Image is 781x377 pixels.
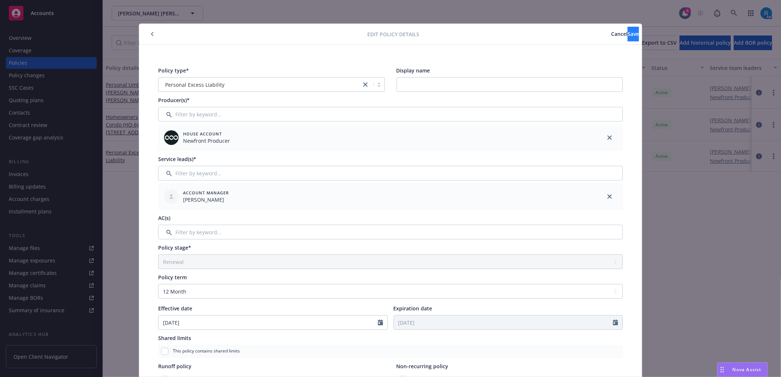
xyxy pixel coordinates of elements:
span: Producer(s)* [158,97,190,104]
span: Edit policy details [368,30,420,38]
input: Filter by keyword... [158,225,623,239]
span: Personal Excess Liability [165,81,224,89]
span: Account Manager [183,190,229,196]
span: Non-recurring policy [397,363,449,370]
svg: Calendar [613,320,618,325]
div: This policy contains shared limits [158,345,623,358]
button: Cancel [611,27,628,41]
a: close [605,133,614,142]
img: employee photo [164,130,179,145]
span: Newfront Producer [183,137,230,145]
span: Service lead(s)* [158,156,196,163]
span: Runoff policy [158,363,191,370]
button: Save [628,27,639,41]
span: Cancel [611,30,628,37]
span: AC(s) [158,214,170,221]
a: close [605,192,614,201]
a: close [361,80,370,89]
span: Shared limits [158,335,191,341]
span: Save [628,30,639,37]
span: [PERSON_NAME] [183,196,229,204]
button: Nova Assist [717,362,768,377]
input: Filter by keyword... [158,107,623,122]
input: MM/DD/YYYY [394,316,613,329]
span: Personal Excess Liability [162,81,357,89]
span: Policy term [158,274,187,281]
span: House Account [183,131,230,137]
span: Policy type* [158,67,189,74]
span: Effective date [158,305,192,312]
span: Nova Assist [733,366,762,373]
span: Expiration date [394,305,432,312]
input: Filter by keyword... [158,166,623,180]
svg: Calendar [378,320,383,325]
span: Display name [397,67,430,74]
input: MM/DD/YYYY [159,316,378,329]
div: Drag to move [718,363,727,377]
span: Policy stage* [158,244,191,251]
